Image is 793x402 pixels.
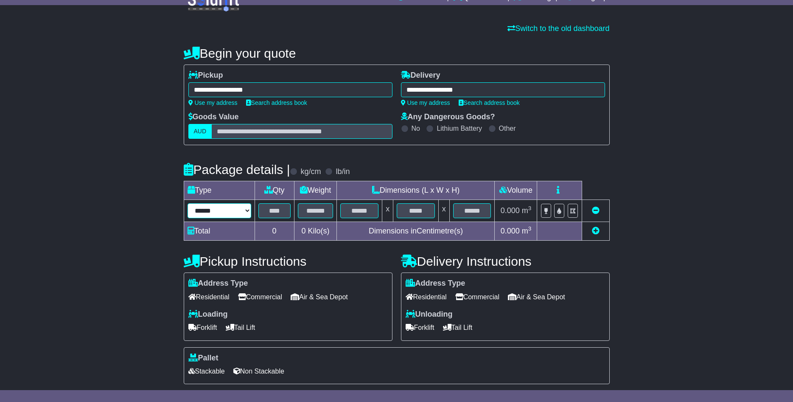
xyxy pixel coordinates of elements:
[337,222,495,241] td: Dimensions in Centimetre(s)
[255,181,294,200] td: Qty
[188,321,217,334] span: Forklift
[499,124,516,132] label: Other
[412,124,420,132] label: No
[184,46,610,60] h4: Begin your quote
[455,290,499,304] span: Commercial
[528,225,532,232] sup: 3
[592,227,600,235] a: Add new item
[406,310,453,319] label: Unloading
[238,290,282,304] span: Commercial
[382,200,393,222] td: x
[184,163,290,177] h4: Package details |
[184,181,255,200] td: Type
[233,365,284,378] span: Non Stackable
[226,321,255,334] span: Tail Lift
[336,167,350,177] label: lb/in
[294,181,337,200] td: Weight
[294,222,337,241] td: Kilo(s)
[291,290,348,304] span: Air & Sea Depot
[522,227,532,235] span: m
[459,99,520,106] a: Search address book
[401,71,440,80] label: Delivery
[184,222,255,241] td: Total
[188,365,225,378] span: Stackable
[508,290,565,304] span: Air & Sea Depot
[300,167,321,177] label: kg/cm
[188,279,248,288] label: Address Type
[495,181,537,200] td: Volume
[184,254,392,268] h4: Pickup Instructions
[188,354,219,363] label: Pallet
[401,112,495,122] label: Any Dangerous Goods?
[443,321,473,334] span: Tail Lift
[406,321,434,334] span: Forklift
[528,205,532,211] sup: 3
[406,279,465,288] label: Address Type
[437,124,482,132] label: Lithium Battery
[337,181,495,200] td: Dimensions (L x W x H)
[188,99,238,106] a: Use my address
[301,227,305,235] span: 0
[246,99,307,106] a: Search address book
[507,24,609,33] a: Switch to the old dashboard
[438,200,449,222] td: x
[188,112,239,122] label: Goods Value
[406,290,447,304] span: Residential
[401,254,610,268] h4: Delivery Instructions
[188,310,228,319] label: Loading
[188,124,212,139] label: AUD
[188,71,223,80] label: Pickup
[188,290,230,304] span: Residential
[592,206,600,215] a: Remove this item
[501,227,520,235] span: 0.000
[401,99,450,106] a: Use my address
[255,222,294,241] td: 0
[501,206,520,215] span: 0.000
[522,206,532,215] span: m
